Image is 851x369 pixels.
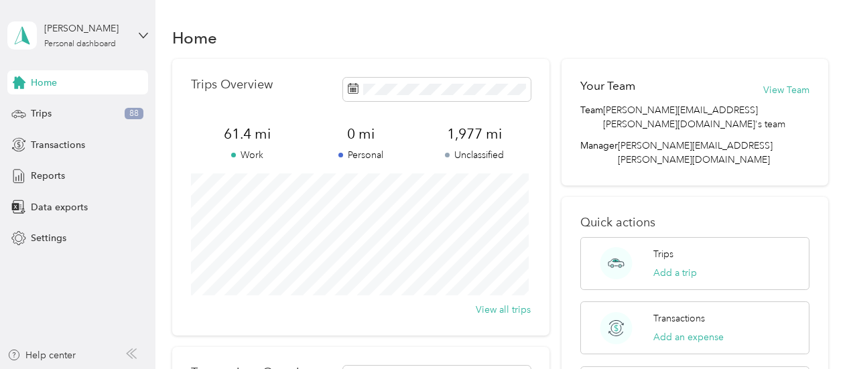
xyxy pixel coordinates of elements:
span: 0 mi [304,125,417,143]
p: Personal [304,148,417,162]
p: Unclassified [417,148,531,162]
span: Data exports [31,200,88,214]
span: Transactions [31,138,85,152]
span: Team [580,103,603,131]
span: Manager [580,139,618,167]
p: Transactions [653,311,705,325]
span: 61.4 mi [191,125,304,143]
span: Home [31,76,57,90]
span: Trips [31,106,52,121]
button: Help center [7,348,76,362]
button: Add an expense [653,330,724,344]
iframe: Everlance-gr Chat Button Frame [776,294,851,369]
button: Add a trip [653,266,697,280]
div: Personal dashboard [44,40,116,48]
p: Work [191,148,304,162]
button: View Team [763,83,809,97]
span: Settings [31,231,66,245]
div: [PERSON_NAME] [44,21,128,35]
span: [PERSON_NAME][EMAIL_ADDRESS][PERSON_NAME][DOMAIN_NAME]'s team [603,103,809,131]
p: Trips [653,247,673,261]
h2: Your Team [580,78,635,94]
span: 1,977 mi [417,125,531,143]
button: View all trips [476,303,531,317]
h1: Home [172,31,217,45]
p: Quick actions [580,216,809,230]
p: Trips Overview [191,78,273,92]
span: [PERSON_NAME][EMAIL_ADDRESS][PERSON_NAME][DOMAIN_NAME] [618,140,773,165]
span: Reports [31,169,65,183]
span: 88 [125,108,143,120]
